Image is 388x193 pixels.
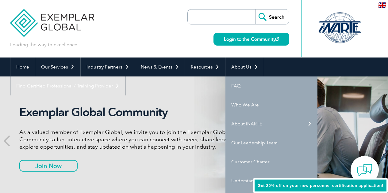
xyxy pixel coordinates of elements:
h2: Exemplar Global Community [19,105,249,119]
img: contact-chat.png [357,162,372,178]
a: Understanding Our Customers [225,171,317,190]
a: Our Leadership Team [225,133,317,152]
span: Get 20% off on your new personnel certification application! [258,183,383,188]
img: open_square.png [275,37,279,41]
p: Leading the way to excellence [10,41,77,48]
input: Search [255,9,289,24]
a: Customer Charter [225,152,317,171]
a: Join Now [19,160,78,172]
p: As a valued member of Exemplar Global, we invite you to join the Exemplar Global Community—a fun,... [19,128,249,150]
a: Find Certified Professional / Training Provider [10,76,125,95]
a: Our Services [35,58,80,76]
a: Home [10,58,35,76]
a: Login to the Community [213,33,289,46]
a: News & Events [135,58,185,76]
img: en [378,2,386,8]
a: FAQ [225,76,317,95]
a: About Us [225,58,264,76]
a: Resources [185,58,225,76]
a: Who We Are [225,95,317,114]
a: Industry Partners [81,58,135,76]
a: About iNARTE [225,114,317,133]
